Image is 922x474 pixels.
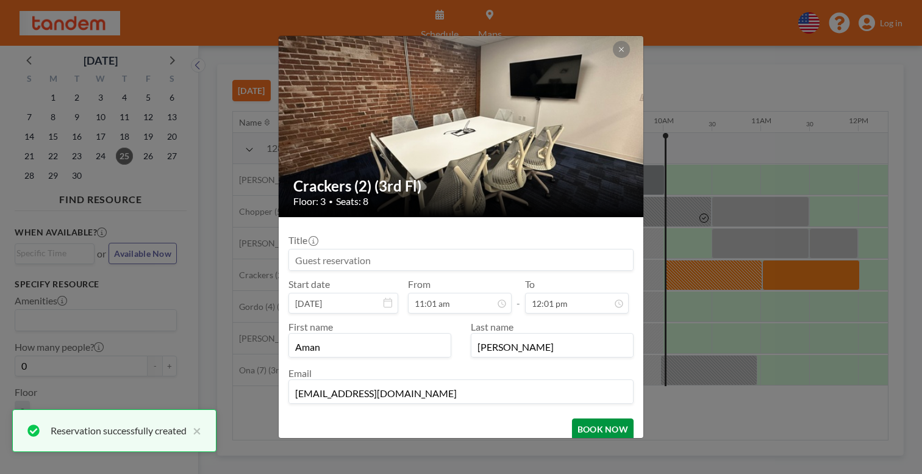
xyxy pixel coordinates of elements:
label: Title [288,234,317,246]
span: • [329,197,333,206]
label: From [408,278,431,290]
label: Email [288,367,312,379]
div: Reservation successfully created [51,423,187,438]
input: First name [289,336,451,357]
span: Seats: 8 [336,195,368,207]
span: Floor: 3 [293,195,326,207]
span: - [516,282,520,309]
input: Last name [471,336,633,357]
label: Last name [471,321,513,332]
button: BOOK NOW [572,418,634,440]
label: Start date [288,278,330,290]
label: To [525,278,535,290]
h2: Crackers (2) (3rd Fl) [293,177,630,195]
input: Email [289,382,633,403]
input: Guest reservation [289,250,633,270]
button: close [187,423,201,438]
label: First name [288,321,333,332]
